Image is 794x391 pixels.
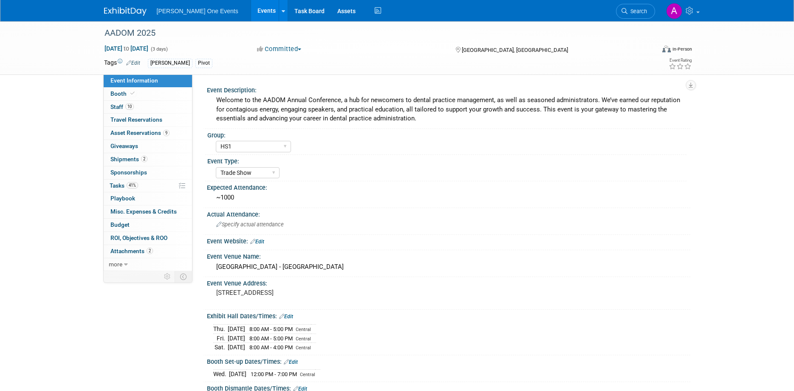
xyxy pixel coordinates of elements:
[249,335,293,342] span: 8:00 AM - 5:00 PM
[104,192,192,205] a: Playbook
[104,45,149,52] span: [DATE] [DATE]
[669,58,692,63] div: Event Rating
[254,45,305,54] button: Committed
[662,46,671,52] img: Format-Inperson.png
[110,103,134,110] span: Staff
[110,90,136,97] span: Booth
[213,191,684,204] div: ~1000
[109,261,122,268] span: more
[125,103,134,110] span: 10
[605,44,692,57] div: Event Format
[104,114,192,126] a: Travel Reservations
[163,130,170,136] span: 9
[141,156,147,162] span: 2
[130,91,135,96] i: Booth reservation complete
[110,221,130,228] span: Budget
[666,3,682,19] img: Amanda Bartschi
[104,219,192,231] a: Budget
[213,260,684,274] div: [GEOGRAPHIC_DATA] - [GEOGRAPHIC_DATA]
[110,77,158,84] span: Event Information
[110,129,170,136] span: Asset Reservations
[104,140,192,153] a: Giveaways
[104,74,192,87] a: Event Information
[207,155,687,166] div: Event Type:
[213,334,228,343] td: Fri.
[102,26,642,41] div: AADOM 2025
[195,59,212,68] div: Pivot
[104,232,192,245] a: ROI, Objectives & ROO
[104,153,192,166] a: Shipments2
[207,235,690,246] div: Event Website:
[127,182,138,188] span: 41%
[104,127,192,140] a: Asset Reservations9
[110,143,138,149] span: Giveaways
[228,334,245,343] td: [DATE]
[104,166,192,179] a: Sponsorships
[300,372,315,377] span: Central
[213,324,228,334] td: Thu.
[207,181,690,192] div: Expected Attendance:
[110,116,162,123] span: Travel Reservations
[249,344,293,351] span: 8:00 AM - 4:00 PM
[213,370,229,379] td: Wed.
[616,4,655,19] a: Search
[104,180,192,192] a: Tasks41%
[110,182,138,189] span: Tasks
[207,129,687,140] div: Group:
[147,248,153,254] span: 2
[207,310,690,321] div: Exhibit Hall Dates/Times:
[229,370,246,379] td: [DATE]
[251,371,297,377] span: 12:00 PM - 7:00 PM
[157,8,238,14] span: [PERSON_NAME] One Events
[284,359,298,365] a: Edit
[104,7,147,16] img: ExhibitDay
[104,245,192,258] a: Attachments2
[110,156,147,163] span: Shipments
[213,94,684,125] div: Welcome to the AADOM Annual Conference, a hub for newcomers to dental practice management, as wel...
[148,59,192,68] div: [PERSON_NAME]
[207,250,690,261] div: Event Venue Name:
[207,84,690,94] div: Event Description:
[104,101,192,114] a: Staff10
[126,60,140,66] a: Edit
[213,343,228,352] td: Sat.
[110,169,147,176] span: Sponsorships
[104,258,192,271] a: more
[110,234,167,241] span: ROI, Objectives & ROO
[279,314,293,320] a: Edit
[104,205,192,218] a: Misc. Expenses & Credits
[207,208,690,219] div: Actual Attendance:
[228,324,245,334] td: [DATE]
[207,355,690,366] div: Booth Set-up Dates/Times:
[249,326,293,332] span: 8:00 AM - 5:00 PM
[296,345,311,351] span: Central
[104,88,192,100] a: Booth
[672,46,692,52] div: In-Person
[296,327,311,332] span: Central
[104,58,140,68] td: Tags
[110,248,153,254] span: Attachments
[228,343,245,352] td: [DATE]
[627,8,647,14] span: Search
[296,336,311,342] span: Central
[175,271,192,282] td: Toggle Event Tabs
[216,289,399,297] pre: [STREET_ADDRESS]
[462,47,568,53] span: [GEOGRAPHIC_DATA], [GEOGRAPHIC_DATA]
[250,239,264,245] a: Edit
[216,221,284,228] span: Specify actual attendance
[207,277,690,288] div: Event Venue Address:
[110,208,177,215] span: Misc. Expenses & Credits
[150,46,168,52] span: (3 days)
[122,45,130,52] span: to
[160,271,175,282] td: Personalize Event Tab Strip
[110,195,135,202] span: Playbook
